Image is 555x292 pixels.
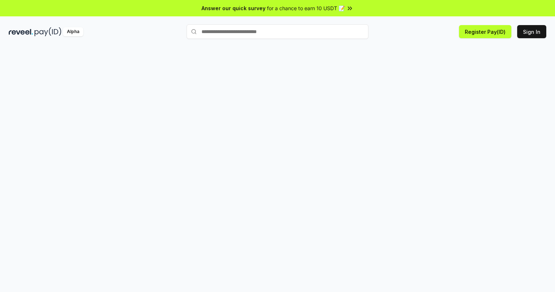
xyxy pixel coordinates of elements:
[9,27,33,36] img: reveel_dark
[459,25,511,38] button: Register Pay(ID)
[63,27,83,36] div: Alpha
[267,4,345,12] span: for a chance to earn 10 USDT 📝
[517,25,546,38] button: Sign In
[201,4,265,12] span: Answer our quick survey
[35,27,61,36] img: pay_id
